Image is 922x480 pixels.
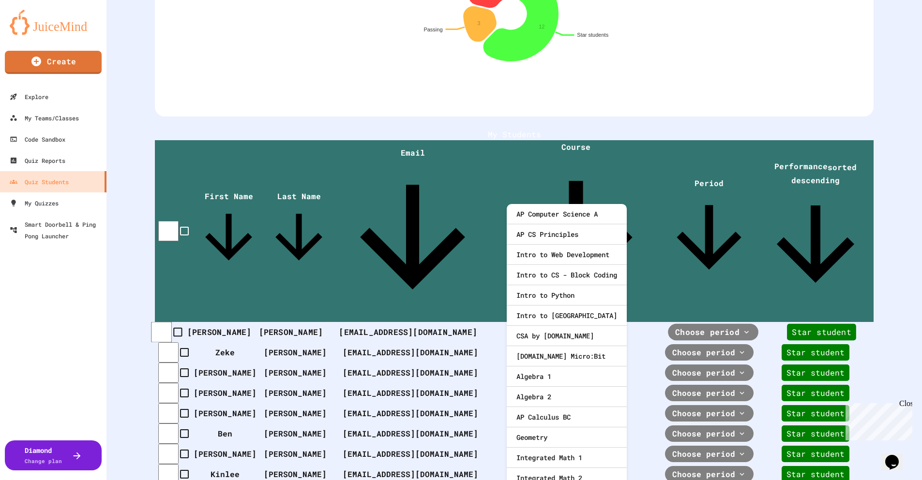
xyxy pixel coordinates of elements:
[334,147,491,316] span: Email
[264,347,334,358] div: [PERSON_NAME]
[10,91,48,102] div: Explore
[881,441,912,470] iframe: chat widget
[158,221,179,241] input: select all desserts
[507,224,627,245] div: AP CS Principles
[507,265,627,285] div: Intro to CS - Block Coding
[194,407,264,419] div: [PERSON_NAME]
[194,387,264,399] div: [PERSON_NAME]
[507,204,627,224] div: AP Computer Science A
[672,428,735,439] span: Choose period
[507,305,627,326] div: Intro to [GEOGRAPHIC_DATA]
[423,27,442,32] text: Passing
[507,326,627,346] div: CSA by [DOMAIN_NAME]
[10,155,65,166] div: Quiz Reports
[672,448,735,460] span: Choose period
[25,445,62,465] div: Diamond
[334,347,491,358] div: [EMAIL_ADDRESS][DOMAIN_NAME]
[264,387,334,399] div: [PERSON_NAME]
[782,405,849,422] div: Star student
[331,326,491,338] div: [EMAIL_ADDRESS][DOMAIN_NAME]
[264,367,334,378] div: [PERSON_NAME]
[25,457,62,465] span: Change plan
[507,387,627,407] div: Algebra 2
[672,387,735,399] span: Choose period
[194,347,264,358] div: Zeke
[507,448,627,468] div: Integrated Math 1
[10,176,69,188] div: Quiz Students
[194,448,264,460] div: [PERSON_NAME]
[334,367,491,378] div: [EMAIL_ADDRESS][DOMAIN_NAME]
[10,218,103,242] div: Smart Doorbell & Ping Pong Launcher
[5,440,102,470] button: DiamondChange plan
[334,428,491,439] div: [EMAIL_ADDRESS][DOMAIN_NAME]
[491,142,661,322] span: Course
[155,129,874,140] h1: My Students
[187,326,259,338] div: [PERSON_NAME]
[782,344,849,361] div: Star student
[675,326,740,338] span: Choose period
[782,364,849,381] div: Star student
[577,32,608,38] text: Star students
[5,51,102,74] a: Create
[507,245,627,265] div: Intro to Web Development
[782,385,849,401] div: Star student
[264,407,334,419] div: [PERSON_NAME]
[264,468,334,480] div: [PERSON_NAME]
[782,446,849,462] div: Star student
[842,399,912,440] iframe: chat widget
[334,468,491,480] div: [EMAIL_ADDRESS][DOMAIN_NAME]
[661,178,757,286] span: Period
[672,468,735,480] span: Choose period
[194,191,264,272] span: First Name
[334,407,491,419] div: [EMAIL_ADDRESS][DOMAIN_NAME]
[672,347,735,358] span: Choose period
[672,367,735,378] span: Choose period
[334,387,491,399] div: [EMAIL_ADDRESS][DOMAIN_NAME]
[194,468,264,480] div: Kinlee
[787,324,856,341] div: Star student
[507,366,627,387] div: Algebra 1
[757,161,874,302] span: Performancesorted descending
[259,326,331,338] div: [PERSON_NAME]
[782,425,849,442] div: Star student
[507,285,627,305] div: Intro to Python
[194,367,264,378] div: [PERSON_NAME]
[10,133,65,145] div: Code Sandbox
[507,427,627,448] div: Geometry
[791,162,857,185] span: sorted descending
[264,428,334,439] div: [PERSON_NAME]
[10,10,97,35] img: logo-orange.svg
[264,448,334,460] div: [PERSON_NAME]
[10,197,59,209] div: My Quizzes
[507,346,627,366] div: [DOMAIN_NAME] Micro:Bit
[334,448,491,460] div: [EMAIL_ADDRESS][DOMAIN_NAME]
[264,191,334,272] span: Last Name
[4,4,67,61] div: Chat with us now!Close
[672,407,735,419] span: Choose period
[507,407,627,427] div: AP Calculus BC
[10,112,79,124] div: My Teams/Classes
[194,428,264,439] div: Ben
